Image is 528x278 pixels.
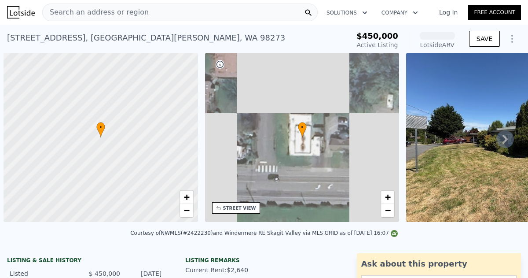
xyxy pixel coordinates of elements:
span: • [298,123,307,131]
a: Zoom in [180,191,193,204]
button: Solutions [319,5,374,21]
div: Listing remarks [185,257,342,264]
div: [DATE] [127,269,161,278]
div: • [96,122,105,137]
a: Zoom in [381,191,394,204]
a: Zoom out [180,204,193,217]
div: LISTING & SALE HISTORY [7,257,164,266]
button: SAVE [469,31,500,47]
div: Lotside ARV [420,41,455,49]
span: − [385,205,391,216]
span: + [183,192,189,203]
span: $450,000 [356,31,398,41]
img: Lotside [7,6,35,19]
span: • [96,123,105,131]
div: • [298,122,307,137]
span: + [385,192,391,203]
span: $2,640 [227,267,248,274]
div: Listed [10,269,79,278]
button: Show Options [503,30,521,48]
div: STREET VIEW [223,205,256,211]
div: Ask about this property [361,258,517,270]
span: Current Rent: [185,267,227,274]
span: Search an address or region [43,7,149,18]
div: Courtesy of NWMLS (#2422230) and Windermere RE Skagit Valley via MLS GRID as of [DATE] 16:07 [130,230,398,236]
span: − [183,205,189,216]
span: Active Listing [357,41,398,48]
a: Log In [429,8,468,17]
a: Zoom out [381,204,394,217]
a: Free Account [468,5,521,20]
button: Company [374,5,425,21]
div: [STREET_ADDRESS] , [GEOGRAPHIC_DATA][PERSON_NAME] , WA 98273 [7,32,285,44]
span: $ 450,000 [89,270,120,277]
img: NWMLS Logo [391,230,398,237]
